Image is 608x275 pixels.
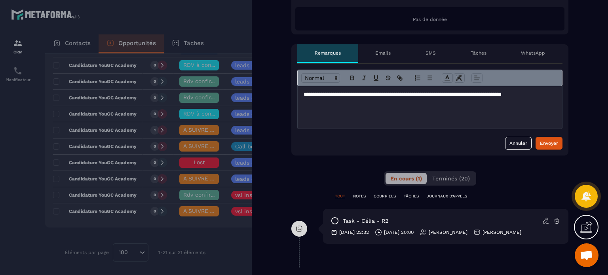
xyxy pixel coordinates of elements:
[540,139,558,147] div: Envoyer
[483,229,521,235] p: [PERSON_NAME]
[339,229,369,235] p: [DATE] 22:32
[505,137,532,150] button: Annuler
[375,50,391,56] p: Emails
[404,193,419,199] p: TÂCHES
[374,193,396,199] p: COURRIELS
[335,193,345,199] p: TOUT
[427,173,475,184] button: Terminés (20)
[427,193,467,199] p: JOURNAUX D'APPELS
[390,175,422,182] span: En cours (1)
[315,50,341,56] p: Remarques
[471,50,486,56] p: Tâches
[521,50,545,56] p: WhatsApp
[353,193,366,199] p: NOTES
[536,137,562,150] button: Envoyer
[426,50,436,56] p: SMS
[343,217,388,225] p: task - Célia - R2
[384,229,414,235] p: [DATE] 20:00
[429,229,467,235] p: [PERSON_NAME]
[386,173,427,184] button: En cours (1)
[575,243,598,267] div: Ouvrir le chat
[432,175,470,182] span: Terminés (20)
[413,17,447,22] span: Pas de donnée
